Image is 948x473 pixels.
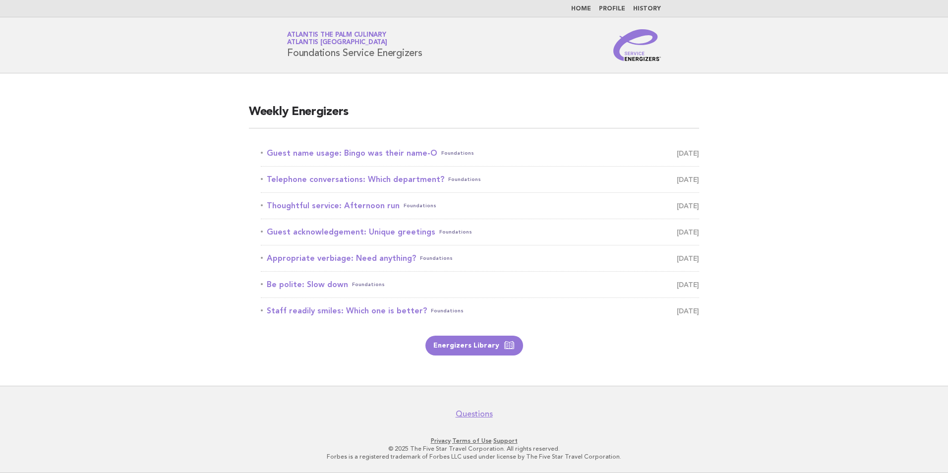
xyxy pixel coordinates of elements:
[352,278,385,292] span: Foundations
[249,104,699,128] h2: Weekly Energizers
[261,199,699,213] a: Thoughtful service: Afternoon runFoundations [DATE]
[613,29,661,61] img: Service Energizers
[599,6,625,12] a: Profile
[677,225,699,239] span: [DATE]
[633,6,661,12] a: History
[261,225,699,239] a: Guest acknowledgement: Unique greetingsFoundations [DATE]
[261,251,699,265] a: Appropriate verbiage: Need anything?Foundations [DATE]
[441,146,474,160] span: Foundations
[431,304,464,318] span: Foundations
[261,146,699,160] a: Guest name usage: Bingo was their name-OFoundations [DATE]
[171,453,777,461] p: Forbes is a registered trademark of Forbes LLC used under license by The Five Star Travel Corpora...
[456,409,493,419] a: Questions
[677,173,699,186] span: [DATE]
[404,199,436,213] span: Foundations
[677,251,699,265] span: [DATE]
[448,173,481,186] span: Foundations
[493,437,518,444] a: Support
[287,32,422,58] h1: Foundations Service Energizers
[261,173,699,186] a: Telephone conversations: Which department?Foundations [DATE]
[571,6,591,12] a: Home
[452,437,492,444] a: Terms of Use
[287,40,387,46] span: Atlantis [GEOGRAPHIC_DATA]
[420,251,453,265] span: Foundations
[261,304,699,318] a: Staff readily smiles: Which one is better?Foundations [DATE]
[171,445,777,453] p: © 2025 The Five Star Travel Corporation. All rights reserved.
[677,304,699,318] span: [DATE]
[677,278,699,292] span: [DATE]
[261,278,699,292] a: Be polite: Slow downFoundations [DATE]
[677,146,699,160] span: [DATE]
[431,437,451,444] a: Privacy
[677,199,699,213] span: [DATE]
[425,336,523,355] a: Energizers Library
[171,437,777,445] p: · ·
[439,225,472,239] span: Foundations
[287,32,387,46] a: Atlantis The Palm CulinaryAtlantis [GEOGRAPHIC_DATA]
